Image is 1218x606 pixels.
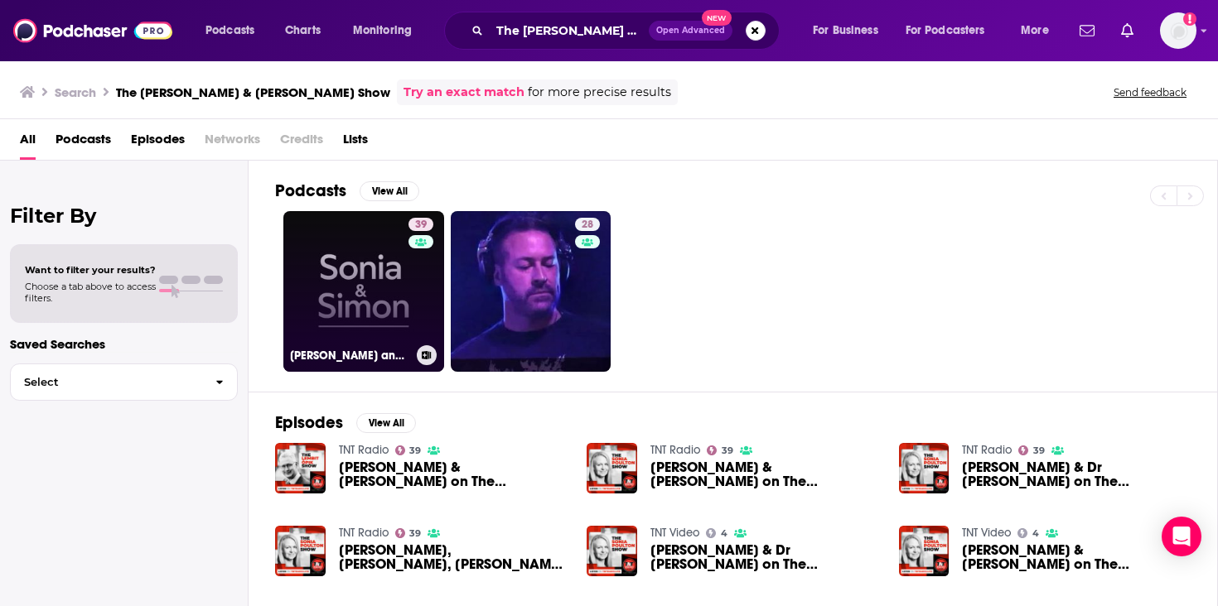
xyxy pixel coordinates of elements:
span: 39 [415,217,427,233]
span: More [1021,19,1049,42]
a: 39 [408,218,433,231]
a: Dr Bruce Scott & Dr Simon Elmer on The Sonia Poulton Show - 12 April 2024 [962,460,1191,488]
span: Want to filter your results? [25,264,156,276]
a: 4 [1017,528,1039,538]
img: Cathy Vogan, Montgomery Toms, Russell Quirk & Simon Gold on The Sonia Poulton Show - 14 May 2024 [275,526,326,576]
h2: Filter By [10,204,238,228]
img: Dr Bruce Scott & Dr Simon Elmer on The Sonia Poulton Show - 12 April 2024 [587,526,637,576]
a: Show notifications dropdown [1114,17,1140,45]
span: 4 [1032,530,1039,537]
span: 4 [721,530,727,537]
span: 39 [409,447,421,454]
p: Saved Searches [10,336,238,352]
button: Select [10,363,238,401]
a: TNT Video [650,526,699,540]
span: [PERSON_NAME] & [PERSON_NAME] on The [PERSON_NAME] Show - [DATE] [650,460,879,488]
a: 28 [451,211,611,372]
span: New [702,10,732,26]
h2: Podcasts [275,180,346,201]
span: Monitoring [353,19,412,42]
span: for more precise results [528,83,671,102]
img: Warren Thornton & Simon Gold on The Sonia Poulton Show - 19 March 2024 [899,526,950,576]
span: 39 [722,447,733,454]
img: Podchaser - Follow, Share and Rate Podcasts [13,15,172,46]
span: [PERSON_NAME] & [PERSON_NAME] on The [PERSON_NAME] Show - [DATE] [962,543,1191,571]
a: PodcastsView All [275,180,419,201]
a: Show notifications dropdown [1073,17,1101,45]
h3: The [PERSON_NAME] & [PERSON_NAME] Show [116,84,390,100]
button: View All [360,181,419,201]
a: All [20,126,36,160]
a: Episodes [131,126,185,160]
span: Choose a tab above to access filters. [25,281,156,304]
a: Dr Bruce Scott & Dr Simon Elmer on The Sonia Poulton Show - 12 April 2024 [650,543,879,571]
a: 28 [575,218,600,231]
a: Warren Thornton & Simon Gold on The Sonia Poulton Show - 19 March 2024 [650,460,879,488]
a: Simon Johnston & Sonia Elijah on The Lembit Öpik Show - 11 October 2023 [339,460,568,488]
span: Charts [285,19,321,42]
button: Open AdvancedNew [649,21,732,41]
a: TNT Radio [339,526,389,540]
img: Dr Bruce Scott & Dr Simon Elmer on The Sonia Poulton Show - 12 April 2024 [899,443,950,493]
a: Podcasts [56,126,111,160]
a: 4 [706,528,727,538]
span: Select [11,377,202,387]
svg: Add a profile image [1183,12,1196,26]
span: Podcasts [205,19,254,42]
a: Charts [274,17,331,44]
button: open menu [1009,17,1070,44]
span: 28 [582,217,593,233]
div: Search podcasts, credits, & more... [460,12,795,50]
button: View All [356,413,416,433]
span: [PERSON_NAME] & [PERSON_NAME] on The [PERSON_NAME] Show - [DATE] [339,460,568,488]
h2: Episodes [275,412,343,433]
h3: [PERSON_NAME] and [PERSON_NAME] [290,349,410,363]
span: Credits [280,126,323,160]
input: Search podcasts, credits, & more... [490,17,649,44]
a: 39 [395,445,422,455]
button: Send feedback [1109,85,1191,99]
a: Cathy Vogan, Montgomery Toms, Russell Quirk & Simon Gold on The Sonia Poulton Show - 14 May 2024 [339,543,568,571]
img: User Profile [1160,12,1196,49]
a: 39[PERSON_NAME] and [PERSON_NAME] [283,211,444,372]
img: Warren Thornton & Simon Gold on The Sonia Poulton Show - 19 March 2024 [587,443,637,493]
span: For Business [813,19,878,42]
a: TNT Radio [962,443,1012,457]
span: [PERSON_NAME] & Dr [PERSON_NAME] on The [PERSON_NAME] Show - [DATE] [962,460,1191,488]
h3: Search [55,84,96,100]
span: Open Advanced [656,26,725,35]
a: 39 [395,528,422,538]
button: open menu [895,17,1009,44]
a: Try an exact match [404,83,524,102]
div: Open Intercom Messenger [1162,517,1201,556]
a: TNT Video [962,526,1011,540]
span: Logged in as derettb [1160,12,1196,49]
a: Warren Thornton & Simon Gold on The Sonia Poulton Show - 19 March 2024 [962,543,1191,571]
span: [PERSON_NAME], [PERSON_NAME], [PERSON_NAME] & [PERSON_NAME] on The [PERSON_NAME] Show - [DATE] [339,543,568,571]
span: Networks [205,126,260,160]
span: 39 [1033,447,1045,454]
a: 39 [707,445,733,455]
a: 39 [1018,445,1045,455]
button: open menu [194,17,276,44]
a: Lists [343,126,368,160]
button: open menu [341,17,433,44]
a: EpisodesView All [275,412,416,433]
span: For Podcasters [906,19,985,42]
a: TNT Radio [339,443,389,457]
button: open menu [801,17,899,44]
img: Simon Johnston & Sonia Elijah on The Lembit Öpik Show - 11 October 2023 [275,443,326,493]
span: [PERSON_NAME] & Dr [PERSON_NAME] on The [PERSON_NAME] Show - [DATE] [650,543,879,571]
button: Show profile menu [1160,12,1196,49]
